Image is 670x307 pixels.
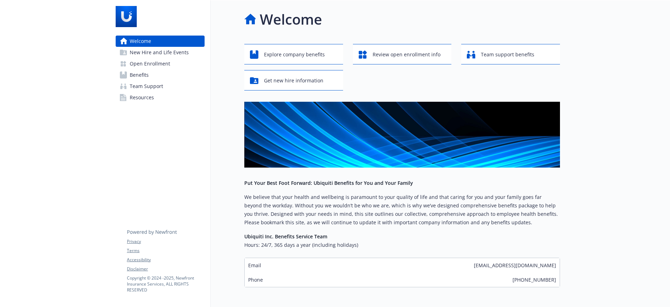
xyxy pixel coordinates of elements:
[264,48,325,61] span: Explore company benefits
[116,58,205,69] a: Open Enrollment
[130,58,170,69] span: Open Enrollment
[116,81,205,92] a: Team Support
[244,180,413,186] strong: Put Your Best Foot Forward: Ubiquiti Benefits for You and Your Family
[244,193,560,227] p: We believe that your health and wellbeing is paramount to your quality of life and that caring fo...
[244,44,343,64] button: Explore company benefits
[127,238,204,245] a: Privacy
[244,102,560,168] img: overview page banner
[461,44,560,64] button: Team support benefits
[248,276,263,283] span: Phone
[116,92,205,103] a: Resources
[127,248,204,254] a: Terms
[116,47,205,58] a: New Hire and Life Events
[373,48,440,61] span: Review open enrollment info
[481,48,534,61] span: Team support benefits
[353,44,452,64] button: Review open enrollment info
[260,9,322,30] h1: Welcome
[130,92,154,103] span: Resources
[248,262,261,269] span: Email
[513,276,556,283] span: [PHONE_NUMBER]
[130,81,163,92] span: Team Support
[127,266,204,272] a: Disclaimer
[244,241,560,249] h6: Hours: 24/7, 365 days a year (including holidays)​
[244,233,327,240] strong: Ubiquiti Inc. Benefits Service Team
[264,74,323,87] span: Get new hire information
[130,47,189,58] span: New Hire and Life Events
[130,36,151,47] span: Welcome
[127,275,204,293] p: Copyright © 2024 - 2025 , Newfront Insurance Services, ALL RIGHTS RESERVED
[127,257,204,263] a: Accessibility
[130,69,149,81] span: Benefits
[474,262,556,269] span: [EMAIL_ADDRESS][DOMAIN_NAME]
[116,69,205,81] a: Benefits
[116,36,205,47] a: Welcome
[244,70,343,90] button: Get new hire information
